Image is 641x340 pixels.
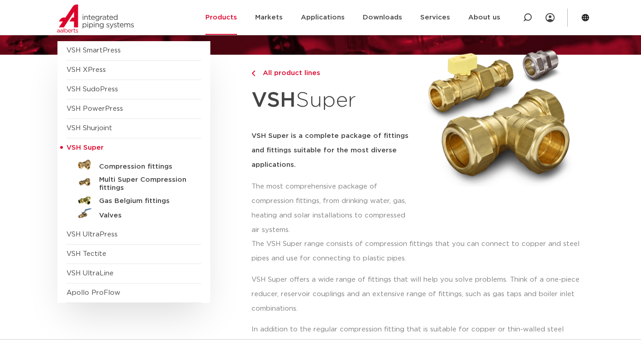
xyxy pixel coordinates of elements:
h5: Gas Belgium fittings [99,197,189,205]
a: VSH XPress [66,66,106,73]
a: Gas Belgium fittings [66,192,201,207]
p: The most comprehensive package of compression fittings, from drinking water, gas, heating and sol... [252,179,415,237]
a: VSH PowerPress [66,105,123,112]
a: Multi Super Compression fittings [66,172,201,192]
h5: VSH Super is a complete package of fittings and fittings suitable for the most diverse applications. [252,129,415,172]
a: VSH Shurjoint [66,125,112,132]
img: chevron-right.svg [252,71,255,76]
h5: Multi Super Compression fittings [99,176,189,192]
p: The VSH Super range consists of compression fittings that you can connect to copper and steel pip... [252,237,584,266]
a: Apollo ProFlow [66,289,120,296]
h5: Compression fittings [99,163,189,171]
a: VSH Tectite [66,250,106,257]
h1: Super [252,83,415,118]
a: VSH SmartPress [66,47,121,54]
span: All product lines [257,70,320,76]
span: VSH Super [66,144,104,151]
a: VSH SudoPress [66,86,118,93]
h5: Valves [99,212,189,220]
a: VSH UltraPress [66,231,118,238]
a: VSH UltraLine [66,270,114,277]
a: Valves [66,207,201,221]
a: All product lines [252,68,415,79]
a: Compression fittings [66,158,201,172]
strong: VSH [252,90,296,111]
p: VSH Super offers a wide range of fittings that will help you solve problems. Think of a one-piece... [252,273,584,316]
